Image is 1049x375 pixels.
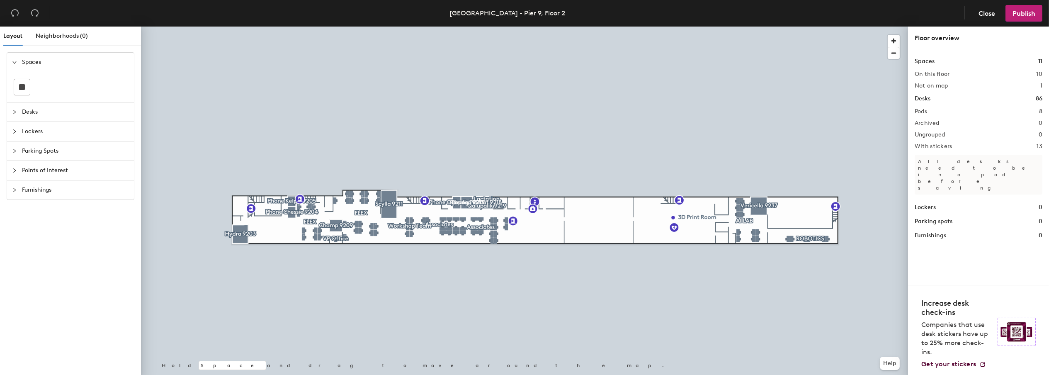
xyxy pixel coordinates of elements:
span: Parking Spots [22,141,129,161]
button: Publish [1005,5,1042,22]
h1: 0 [1039,231,1042,240]
span: expanded [12,60,17,65]
h1: 0 [1039,203,1042,212]
h2: 0 [1039,131,1042,138]
button: Close [971,5,1002,22]
h1: Parking spots [915,217,952,226]
span: Neighborhoods (0) [36,32,88,39]
h2: Ungrouped [915,131,945,138]
span: Desks [22,102,129,122]
span: collapsed [12,168,17,173]
span: Layout [3,32,22,39]
span: collapsed [12,187,17,192]
h1: 0 [1039,217,1042,226]
h2: On this floor [915,71,950,78]
span: collapsed [12,110,17,114]
h1: Lockers [915,203,936,212]
div: [GEOGRAPHIC_DATA] - Pier 9, Floor 2 [449,8,565,18]
img: Sticker logo [998,318,1036,346]
span: Close [979,10,995,17]
h1: 86 [1036,94,1042,103]
h1: 11 [1038,57,1042,66]
h2: With stickers [915,143,952,150]
p: Companies that use desk stickers have up to 25% more check-ins. [921,320,993,357]
h2: 10 [1036,71,1042,78]
h1: Furnishings [915,231,946,240]
button: Undo (⌘ + Z) [7,5,23,22]
h2: 1 [1040,83,1042,89]
h2: 13 [1037,143,1042,150]
div: Floor overview [915,33,1042,43]
span: Points of Interest [22,161,129,180]
span: collapsed [12,149,17,153]
button: Redo (⌘ + ⇧ + Z) [27,5,43,22]
h2: Not on map [915,83,948,89]
a: Get your stickers [921,360,986,368]
p: All desks need to be in a pod before saving [915,155,1042,195]
h1: Spaces [915,57,935,66]
span: Spaces [22,53,129,72]
h1: Desks [915,94,930,103]
h4: Increase desk check-ins [921,299,993,317]
h2: 8 [1039,108,1042,115]
span: Get your stickers [921,360,976,368]
h2: Pods [915,108,927,115]
span: Furnishings [22,180,129,200]
button: Help [880,357,900,370]
h2: Archived [915,120,939,127]
span: collapsed [12,129,17,134]
span: Lockers [22,122,129,141]
span: Publish [1013,10,1035,17]
h2: 0 [1039,120,1042,127]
